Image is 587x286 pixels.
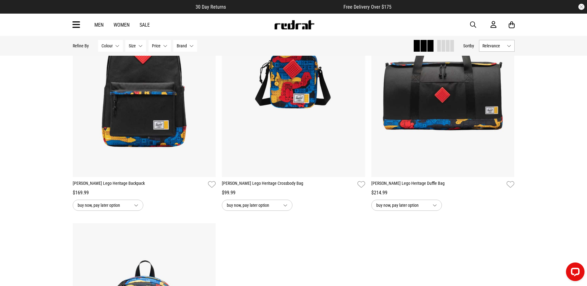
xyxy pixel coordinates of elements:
[177,43,187,48] span: Brand
[227,201,278,209] span: buy now, pay later option
[73,200,143,211] button: buy now, pay later option
[78,201,129,209] span: buy now, pay later option
[371,180,504,189] a: [PERSON_NAME] Lego Heritage Duffle Bag
[482,43,504,48] span: Relevance
[196,4,226,10] span: 30 Day Returns
[463,42,474,50] button: Sortby
[101,43,113,48] span: Colour
[98,40,123,52] button: Colour
[114,22,130,28] a: Women
[129,43,136,48] span: Size
[371,200,442,211] button: buy now, pay later option
[479,40,515,52] button: Relevance
[140,22,150,28] a: Sale
[173,40,197,52] button: Brand
[376,201,428,209] span: buy now, pay later option
[222,189,365,197] div: $99.99
[561,260,587,286] iframe: LiveChat chat widget
[238,4,331,10] iframe: Customer reviews powered by Trustpilot
[73,189,216,197] div: $169.99
[222,180,355,189] a: [PERSON_NAME] Lego Heritage Crossbody Bag
[222,200,292,211] button: buy now, pay later option
[125,40,146,52] button: Size
[149,40,171,52] button: Price
[371,189,515,197] div: $214.99
[94,22,104,28] a: Men
[274,20,315,29] img: Redrat logo
[73,43,89,48] p: Refine By
[470,43,474,48] span: by
[343,4,391,10] span: Free Delivery Over $175
[73,180,206,189] a: [PERSON_NAME] Lego Heritage Backpack
[152,43,161,48] span: Price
